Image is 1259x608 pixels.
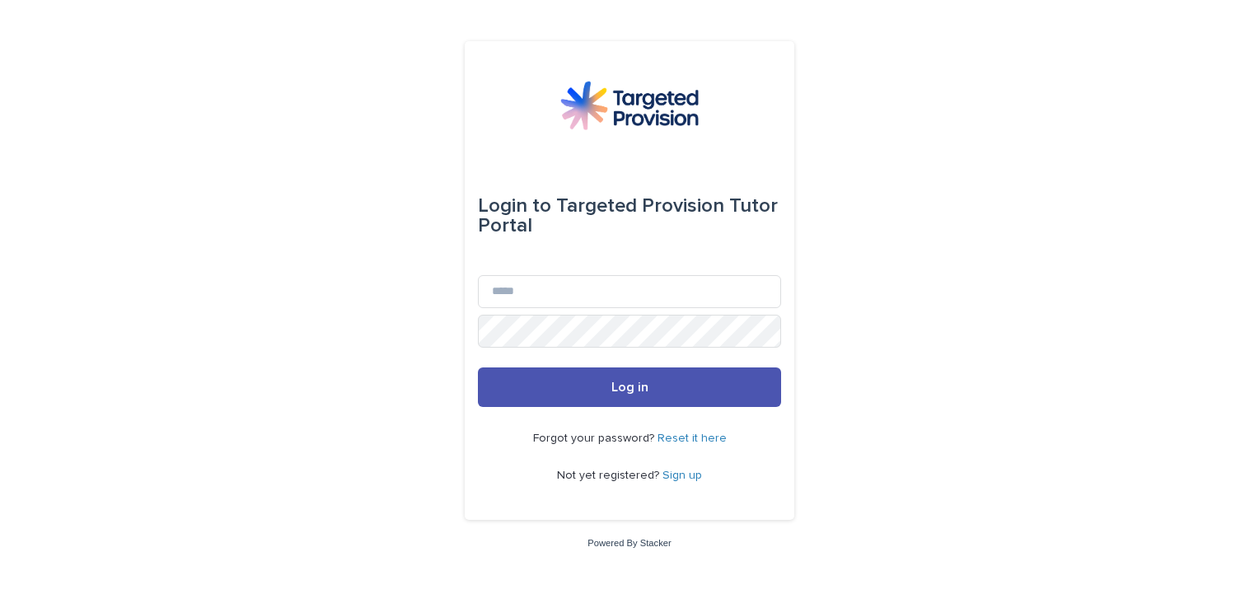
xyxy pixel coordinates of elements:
[611,381,648,394] span: Log in
[478,183,781,249] div: Targeted Provision Tutor Portal
[560,81,699,130] img: M5nRWzHhSzIhMunXDL62
[658,433,727,444] a: Reset it here
[587,538,671,548] a: Powered By Stacker
[478,196,551,216] span: Login to
[478,367,781,407] button: Log in
[557,470,662,481] span: Not yet registered?
[662,470,702,481] a: Sign up
[533,433,658,444] span: Forgot your password?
